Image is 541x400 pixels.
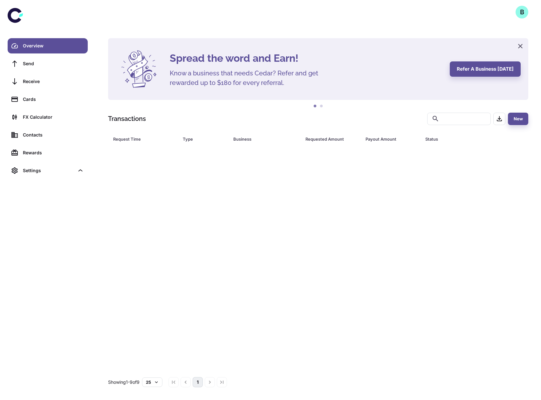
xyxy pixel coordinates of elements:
[8,145,88,160] a: Rewards
[142,377,162,387] button: 25
[170,68,329,88] h5: Know a business that needs Cedar? Refer and get rewarded up to $180 for every referral.
[183,135,226,144] span: Type
[312,103,318,109] button: 1
[108,379,140,386] p: Showing 1-9 of 9
[508,113,528,125] button: New
[183,135,217,144] div: Type
[425,135,502,144] span: Status
[23,60,84,67] div: Send
[450,61,521,77] button: Refer a business [DATE]
[8,56,88,71] a: Send
[168,377,228,387] nav: pagination navigation
[8,38,88,53] a: Overview
[305,135,358,144] span: Requested Amount
[23,131,84,138] div: Contacts
[113,135,175,144] span: Request Time
[23,114,84,121] div: FX Calculator
[23,167,74,174] div: Settings
[318,103,325,109] button: 2
[108,114,146,123] h1: Transactions
[193,377,203,387] button: page 1
[305,135,350,144] div: Requested Amount
[170,51,442,66] h4: Spread the word and Earn!
[23,42,84,49] div: Overview
[425,135,494,144] div: Status
[23,149,84,156] div: Rewards
[8,74,88,89] a: Receive
[113,135,167,144] div: Request Time
[516,6,528,18] button: B
[8,127,88,143] a: Contacts
[366,135,410,144] div: Payout Amount
[8,92,88,107] a: Cards
[23,78,84,85] div: Receive
[8,109,88,125] a: FX Calculator
[23,96,84,103] div: Cards
[366,135,418,144] span: Payout Amount
[8,163,88,178] div: Settings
